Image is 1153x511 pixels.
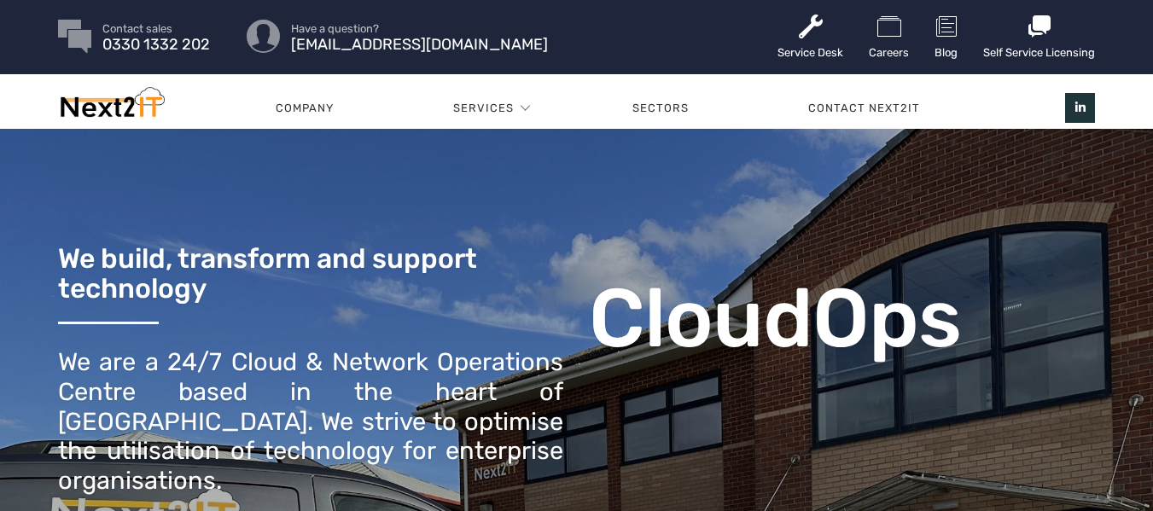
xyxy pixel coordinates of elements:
[58,87,165,125] img: Next2IT
[291,39,548,50] span: [EMAIL_ADDRESS][DOMAIN_NAME]
[748,83,980,134] a: Contact Next2IT
[291,23,548,34] span: Have a question?
[291,23,548,50] a: Have a question? [EMAIL_ADDRESS][DOMAIN_NAME]
[58,347,564,496] div: We are a 24/7 Cloud & Network Operations Centre based in the heart of [GEOGRAPHIC_DATA]. We striv...
[589,270,961,368] b: CloudOps
[102,39,210,50] span: 0330 1332 202
[216,83,393,134] a: Company
[573,83,748,134] a: Sectors
[58,244,564,304] h3: We build, transform and support technology
[453,83,514,134] a: Services
[102,23,210,50] a: Contact sales 0330 1332 202
[102,23,210,34] span: Contact sales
